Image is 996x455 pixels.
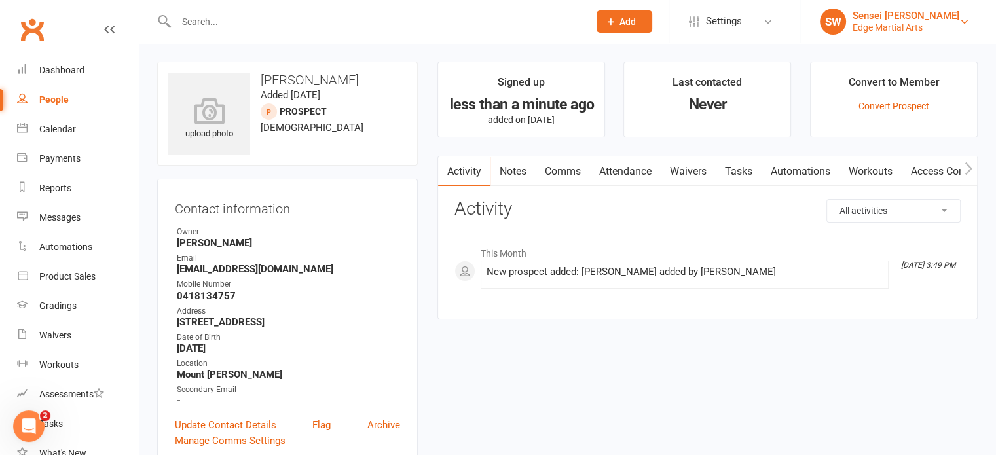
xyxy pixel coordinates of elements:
a: Update Contact Details [175,417,276,433]
span: [DEMOGRAPHIC_DATA] [261,122,363,134]
a: Workouts [839,156,902,187]
h3: Contact information [175,196,400,216]
a: Waivers [661,156,716,187]
a: Payments [17,144,138,173]
div: Last contacted [673,74,742,98]
div: Dashboard [39,65,84,75]
snap: prospect [280,106,327,117]
a: Product Sales [17,262,138,291]
div: Email [177,252,400,264]
div: Convert to Member [849,74,940,98]
a: People [17,85,138,115]
div: Signed up [498,74,545,98]
span: Settings [706,7,742,36]
a: Access Control [902,156,989,187]
div: Calendar [39,124,76,134]
strong: - [177,395,400,407]
a: Automations [762,156,839,187]
a: Gradings [17,291,138,321]
strong: [EMAIL_ADDRESS][DOMAIN_NAME] [177,263,400,275]
span: 2 [40,410,50,421]
div: Mobile Number [177,278,400,291]
a: Assessments [17,380,138,409]
p: added on [DATE] [450,115,593,125]
a: Clubworx [16,13,48,46]
div: Gradings [39,300,77,311]
a: Calendar [17,115,138,144]
div: less than a minute ago [450,98,593,111]
div: Workouts [39,359,79,370]
a: Waivers [17,321,138,350]
a: Reports [17,173,138,203]
a: Automations [17,232,138,262]
div: Owner [177,226,400,238]
div: Tasks [39,418,63,429]
strong: 0418134757 [177,290,400,302]
a: Archive [367,417,400,433]
div: upload photo [168,98,250,141]
span: Add [619,16,636,27]
a: Comms [536,156,590,187]
div: Automations [39,242,92,252]
div: Messages [39,212,81,223]
div: Product Sales [39,271,96,282]
a: Messages [17,203,138,232]
a: Dashboard [17,56,138,85]
div: New prospect added: [PERSON_NAME] added by [PERSON_NAME] [487,266,883,278]
a: Manage Comms Settings [175,433,286,448]
a: Notes [490,156,536,187]
div: Address [177,305,400,318]
iframe: Intercom live chat [13,410,45,442]
strong: [STREET_ADDRESS] [177,316,400,328]
li: This Month [454,240,961,261]
div: SW [820,9,846,35]
div: Payments [39,153,81,164]
div: Waivers [39,330,71,340]
a: Convert Prospect [858,101,929,111]
a: Attendance [590,156,661,187]
a: Tasks [17,409,138,439]
div: Edge Martial Arts [853,22,959,33]
i: [DATE] 3:49 PM [901,261,955,270]
input: Search... [172,12,580,31]
a: Flag [312,417,331,433]
div: Sensei [PERSON_NAME] [853,10,959,22]
a: Tasks [716,156,762,187]
a: Activity [438,156,490,187]
strong: [DATE] [177,342,400,354]
time: Added [DATE] [261,89,320,101]
div: Assessments [39,389,104,399]
strong: Mount [PERSON_NAME] [177,369,400,380]
div: Reports [39,183,71,193]
div: People [39,94,69,105]
a: Workouts [17,350,138,380]
h3: [PERSON_NAME] [168,73,407,87]
div: Secondary Email [177,384,400,396]
strong: [PERSON_NAME] [177,237,400,249]
button: Add [597,10,652,33]
div: Location [177,357,400,370]
div: Date of Birth [177,331,400,344]
div: Never [636,98,779,111]
h3: Activity [454,199,961,219]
